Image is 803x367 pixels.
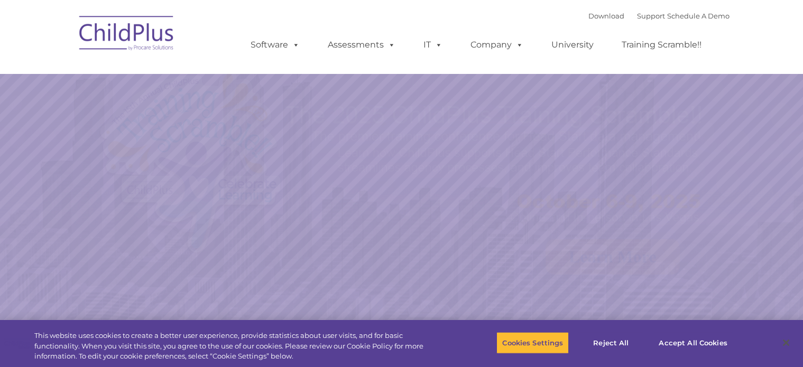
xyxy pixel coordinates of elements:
button: Accept All Cookies [653,332,733,354]
a: Learn More [546,239,680,275]
a: Download [588,12,624,20]
a: IT [413,34,453,55]
font: | [588,12,730,20]
button: Reject All [578,332,644,354]
a: Training Scramble!! [611,34,712,55]
div: This website uses cookies to create a better user experience, provide statistics about user visit... [34,331,441,362]
button: Close [774,331,798,354]
a: University [541,34,604,55]
img: ChildPlus by Procare Solutions [74,8,180,61]
a: Support [637,12,665,20]
a: Assessments [317,34,406,55]
button: Cookies Settings [496,332,569,354]
a: Software [240,34,310,55]
a: Schedule A Demo [667,12,730,20]
a: Company [460,34,534,55]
